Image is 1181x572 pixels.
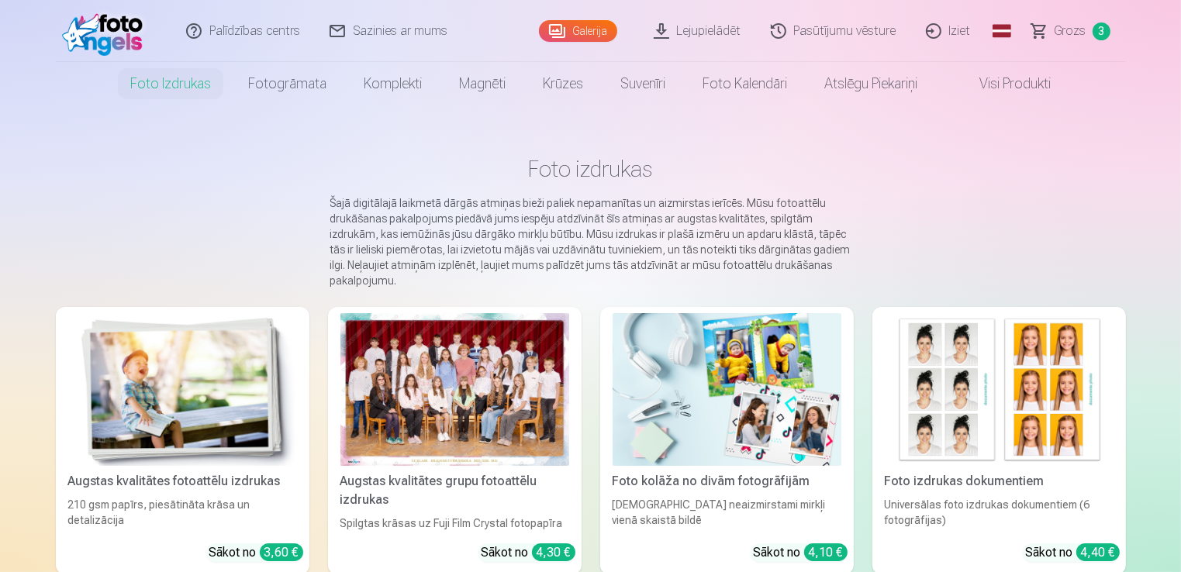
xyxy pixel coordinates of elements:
img: /fa1 [62,6,151,56]
div: [DEMOGRAPHIC_DATA] neaizmirstami mirkļi vienā skaistā bildē [606,497,848,531]
a: Foto izdrukas [112,62,230,105]
div: Foto izdrukas dokumentiem [879,472,1120,491]
div: Universālas foto izdrukas dokumentiem (6 fotogrāfijas) [879,497,1120,531]
div: Augstas kvalitātes fotoattēlu izdrukas [62,472,303,491]
span: 3 [1093,22,1110,40]
a: Galerija [539,20,617,42]
div: Sākot no [209,543,303,562]
img: Foto kolāža no divām fotogrāfijām [613,313,841,466]
a: Foto kalendāri [684,62,806,105]
a: Komplekti [345,62,440,105]
div: 4,40 € [1076,543,1120,561]
a: Fotogrāmata [230,62,345,105]
div: 4,30 € [532,543,575,561]
h1: Foto izdrukas [68,155,1114,183]
div: Sākot no [1026,543,1120,562]
div: 210 gsm papīrs, piesātināta krāsa un detalizācija [62,497,303,531]
div: Sākot no [482,543,575,562]
div: Spilgtas krāsas uz Fuji Film Crystal fotopapīra [334,515,575,531]
div: Foto kolāža no divām fotogrāfijām [606,472,848,491]
a: Visi produkti [936,62,1069,105]
img: Foto izdrukas dokumentiem [885,313,1114,466]
div: Sākot no [754,543,848,562]
span: Grozs [1055,22,1086,40]
a: Magnēti [440,62,524,105]
p: Šajā digitālajā laikmetā dārgās atmiņas bieži paliek nepamanītas un aizmirstas ierīcēs. Mūsu foto... [330,195,851,288]
div: 3,60 € [260,543,303,561]
div: 4,10 € [804,543,848,561]
img: Augstas kvalitātes fotoattēlu izdrukas [68,313,297,466]
div: Augstas kvalitātes grupu fotoattēlu izdrukas [334,472,575,509]
a: Krūzes [524,62,602,105]
a: Suvenīri [602,62,684,105]
a: Atslēgu piekariņi [806,62,936,105]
